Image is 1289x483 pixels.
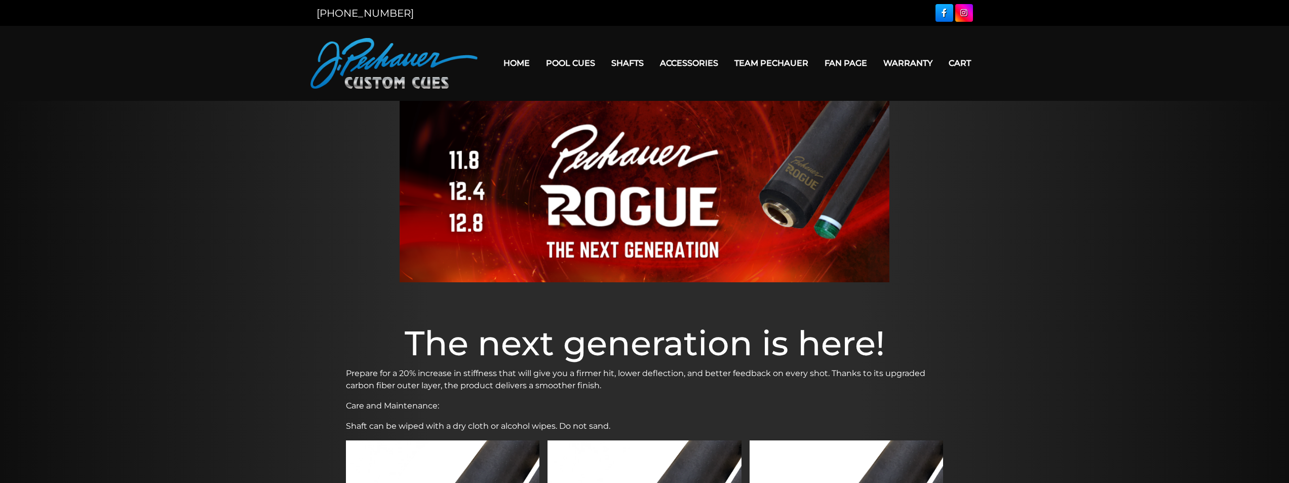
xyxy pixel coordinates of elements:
[875,50,941,76] a: Warranty
[346,400,944,412] p: Care and Maintenance:
[816,50,875,76] a: Fan Page
[941,50,979,76] a: Cart
[726,50,816,76] a: Team Pechauer
[495,50,538,76] a: Home
[310,38,478,89] img: Pechauer Custom Cues
[538,50,603,76] a: Pool Cues
[346,367,944,392] p: Prepare for a 20% increase in stiffness that will give you a firmer hit, lower deflection, and be...
[603,50,652,76] a: Shafts
[346,323,944,363] h1: The next generation is here!
[652,50,726,76] a: Accessories
[317,7,414,19] a: [PHONE_NUMBER]
[346,420,944,432] p: Shaft can be wiped with a dry cloth or alcohol wipes. Do not sand.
